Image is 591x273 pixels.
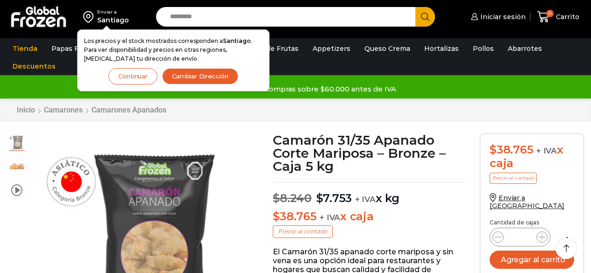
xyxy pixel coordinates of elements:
[97,15,129,25] div: Santiago
[108,68,157,84] button: Continuar
[84,36,263,63] p: Los precios y el stock mostrados corresponden a . Para ver disponibilidad y precios en otras regi...
[91,105,167,114] a: Camarones Apanados
[273,191,312,205] bdi: 8.240
[554,12,579,21] span: Carrito
[469,7,526,26] a: Iniciar sesión
[273,225,333,238] p: Precio al contado
[16,105,36,114] a: Inicio
[162,68,238,84] button: Cambiar Dirección
[16,105,167,114] nav: Breadcrumb
[7,157,26,175] span: camaron-apanado
[273,191,280,205] span: $
[420,40,463,57] a: Hortalizas
[415,7,435,27] button: Search button
[308,40,355,57] a: Appetizers
[490,251,574,269] button: Agregar al carrito
[223,37,251,44] strong: Santiago
[535,6,582,28] a: 0 Carrito
[97,9,129,15] div: Enviar a
[503,40,547,57] a: Abarrotes
[490,219,574,226] p: Cantidad de cajas
[490,143,533,156] bdi: 38.765
[273,182,466,205] p: x kg
[468,40,498,57] a: Pollos
[490,194,564,210] a: Enviar a [GEOGRAPHIC_DATA]
[490,173,537,184] p: Precio al contado
[47,40,99,57] a: Papas Fritas
[320,213,340,222] span: + IVA
[536,146,557,155] span: + IVA
[273,133,466,173] h1: Camarón 31/35 Apanado Corte Mariposa – Bronze – Caja 5 kg
[316,191,352,205] bdi: 7.753
[490,143,497,156] span: $
[43,105,83,114] a: Camarones
[273,210,316,223] bdi: 38.765
[83,9,97,25] img: address-field-icon.svg
[8,57,60,75] a: Descuentos
[478,12,526,21] span: Iniciar sesión
[511,231,529,244] input: Product quantity
[8,40,42,57] a: Tienda
[240,40,303,57] a: Pulpa de Frutas
[490,143,574,170] div: x caja
[273,210,280,223] span: $
[546,10,554,17] span: 0
[316,191,323,205] span: $
[355,195,376,204] span: + IVA
[273,210,466,224] p: x caja
[7,134,26,153] span: apanados
[360,40,415,57] a: Queso Crema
